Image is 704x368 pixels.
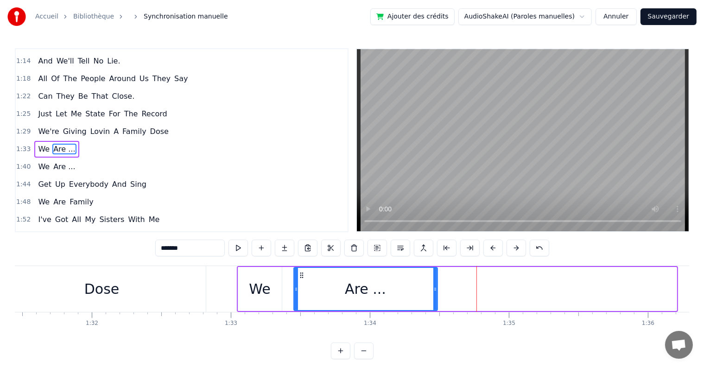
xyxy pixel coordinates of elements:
[54,179,66,190] span: Up
[52,161,76,172] span: Are ...
[77,56,91,66] span: Tell
[16,127,31,136] span: 1:29
[108,108,121,119] span: For
[37,214,52,225] span: I've
[16,145,31,154] span: 1:33
[140,108,168,119] span: Record
[52,197,67,207] span: Are
[139,73,150,84] span: Us
[503,320,515,327] div: 1:35
[89,126,111,137] span: Lovin
[68,179,109,190] span: Everybody
[113,126,120,137] span: A
[69,197,94,207] span: Family
[148,214,161,225] span: Me
[152,73,171,84] span: They
[16,74,31,83] span: 1:18
[642,320,654,327] div: 1:36
[35,12,228,21] nav: breadcrumb
[123,108,139,119] span: The
[225,320,237,327] div: 1:33
[16,109,31,119] span: 1:25
[37,73,48,84] span: All
[63,73,78,84] span: The
[16,215,31,224] span: 1:52
[62,126,88,137] span: Giving
[106,56,121,66] span: Lie.
[16,92,31,101] span: 1:22
[93,56,105,66] span: No
[37,126,60,137] span: We're
[84,279,120,299] div: Dose
[149,126,170,137] span: Dose
[84,108,106,119] span: State
[121,126,147,137] span: Family
[80,73,106,84] span: People
[16,57,31,66] span: 1:14
[16,180,31,189] span: 1:44
[249,279,270,299] div: We
[345,279,386,299] div: Are ...
[73,12,114,21] a: Bibliothèque
[56,91,76,102] span: They
[370,8,455,25] button: Ajouter des crédits
[70,108,83,119] span: Me
[52,144,76,154] span: Are ...
[91,91,109,102] span: That
[37,179,52,190] span: Get
[129,179,147,190] span: Sing
[111,91,136,102] span: Close.
[16,162,31,171] span: 1:40
[77,91,89,102] span: Be
[56,56,75,66] span: We'll
[35,12,58,21] a: Accueil
[16,197,31,207] span: 1:48
[37,91,53,102] span: Can
[173,73,189,84] span: Say
[84,214,96,225] span: My
[37,144,51,154] span: We
[665,331,693,359] a: Ouvrir le chat
[7,7,26,26] img: youka
[596,8,636,25] button: Annuler
[37,56,53,66] span: And
[364,320,376,327] div: 1:34
[54,214,69,225] span: Got
[37,161,51,172] span: We
[127,214,146,225] span: With
[71,214,82,225] span: All
[108,73,136,84] span: Around
[98,214,125,225] span: Sisters
[111,179,127,190] span: And
[37,108,52,119] span: Just
[55,108,68,119] span: Let
[37,197,51,207] span: We
[144,12,228,21] span: Synchronisation manuelle
[641,8,697,25] button: Sauvegarder
[50,73,60,84] span: Of
[86,320,98,327] div: 1:32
